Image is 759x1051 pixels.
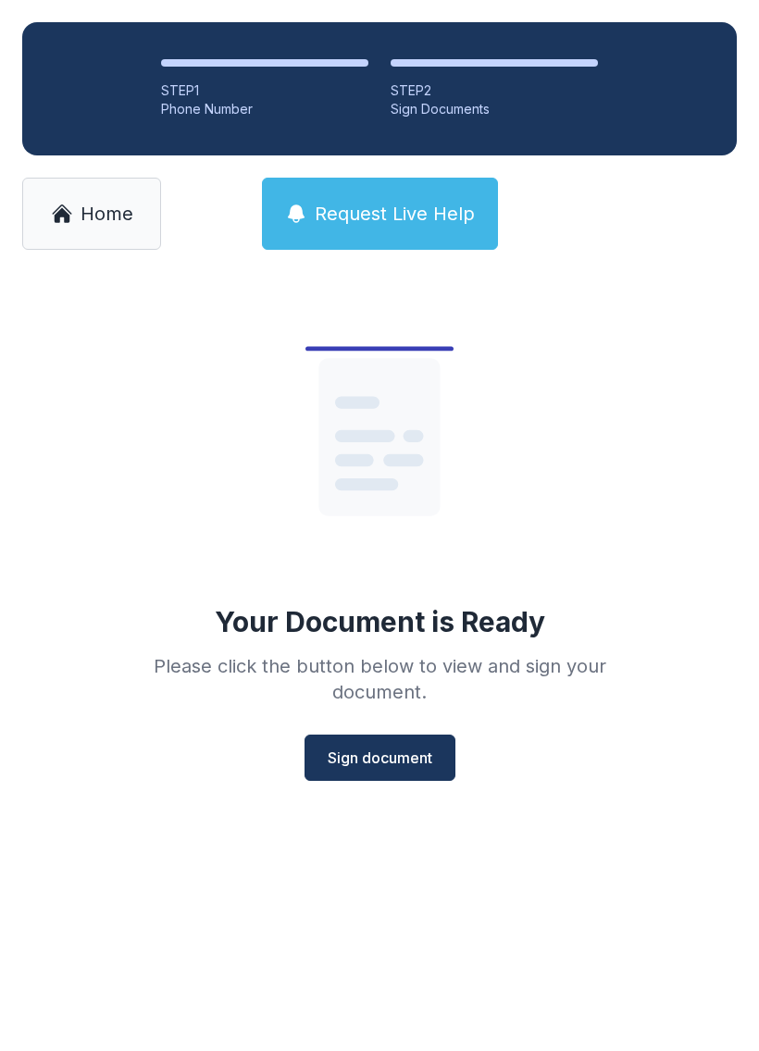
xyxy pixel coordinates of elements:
span: Sign document [328,747,432,769]
div: Sign Documents [391,100,598,118]
div: STEP 1 [161,81,368,100]
div: Please click the button below to view and sign your document. [113,653,646,705]
div: Your Document is Ready [215,605,545,638]
span: Request Live Help [315,201,475,227]
div: Phone Number [161,100,368,118]
span: Home [81,201,133,227]
div: STEP 2 [391,81,598,100]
